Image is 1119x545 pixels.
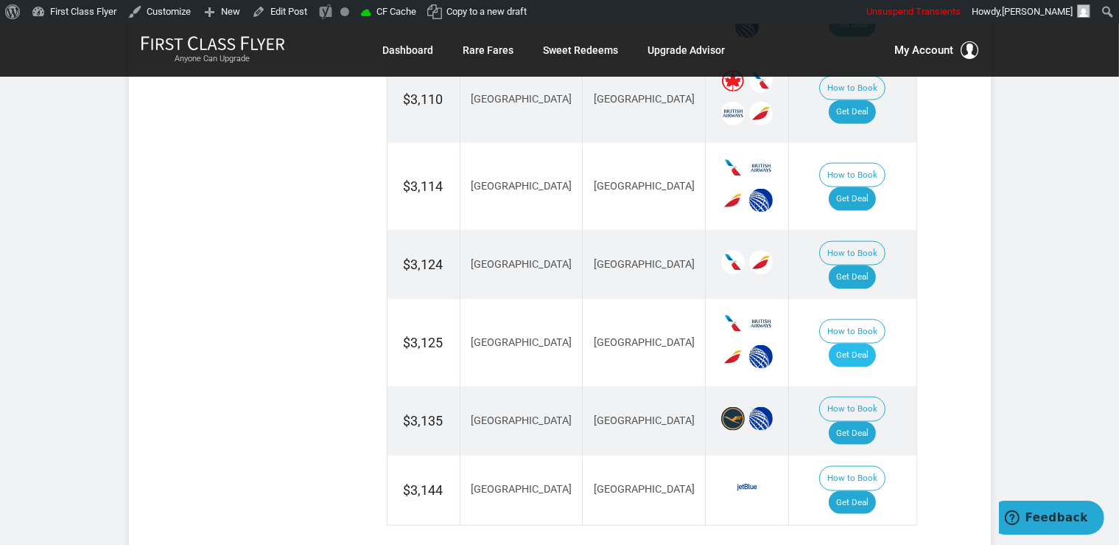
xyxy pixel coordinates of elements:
span: United [749,345,773,369]
span: Iberia [721,345,745,369]
button: How to Book [819,76,885,101]
a: Get Deal [829,422,876,445]
span: Iberia [721,189,745,212]
span: [GEOGRAPHIC_DATA] [471,180,572,192]
span: American Airlines [721,156,745,180]
button: How to Book [819,241,885,266]
span: Unsuspend Transients [866,6,961,17]
span: British Airways [749,156,773,180]
a: First Class FlyerAnyone Can Upgrade [141,35,285,65]
span: [GEOGRAPHIC_DATA] [471,414,572,427]
span: [GEOGRAPHIC_DATA] [594,180,695,192]
span: [GEOGRAPHIC_DATA] [594,483,695,496]
span: [PERSON_NAME] [1002,6,1073,17]
button: How to Book [819,319,885,344]
span: [GEOGRAPHIC_DATA] [471,483,572,496]
a: Dashboard [383,37,434,63]
span: JetBlue [735,476,759,499]
span: $3,124 [404,257,443,272]
span: American Airlines [749,69,773,93]
button: How to Book [819,397,885,422]
span: $3,144 [404,482,443,498]
span: British Airways [721,102,745,125]
span: $3,125 [404,335,443,350]
span: [GEOGRAPHIC_DATA] [594,93,695,105]
a: Get Deal [829,100,876,124]
a: Get Deal [829,265,876,289]
button: My Account [895,41,979,59]
a: Get Deal [829,344,876,367]
span: $3,110 [404,91,443,107]
span: American Airlines [721,312,745,336]
a: Rare Fares [463,37,514,63]
a: Get Deal [829,187,876,211]
span: Lufthansa [721,407,745,431]
span: [GEOGRAPHIC_DATA] [594,258,695,271]
span: United [749,407,773,431]
span: United [749,189,773,212]
span: Iberia [749,102,773,125]
span: [GEOGRAPHIC_DATA] [471,336,572,349]
span: My Account [895,41,954,59]
span: $3,135 [404,413,443,428]
img: First Class Flyer [141,35,285,51]
span: [GEOGRAPHIC_DATA] [594,336,695,349]
span: Air Canada [721,69,745,93]
span: [GEOGRAPHIC_DATA] [471,93,572,105]
span: American Airlines [721,251,745,274]
button: How to Book [819,466,885,491]
span: British Airways [749,312,773,336]
a: Upgrade Advisor [648,37,726,63]
span: [GEOGRAPHIC_DATA] [594,414,695,427]
span: $3,114 [404,178,443,194]
span: [GEOGRAPHIC_DATA] [471,258,572,271]
button: How to Book [819,163,885,188]
small: Anyone Can Upgrade [141,54,285,64]
span: Iberia [749,251,773,274]
a: Get Deal [829,491,876,515]
a: Sweet Redeems [544,37,619,63]
iframe: Opens a widget where you can find more information [999,501,1104,538]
